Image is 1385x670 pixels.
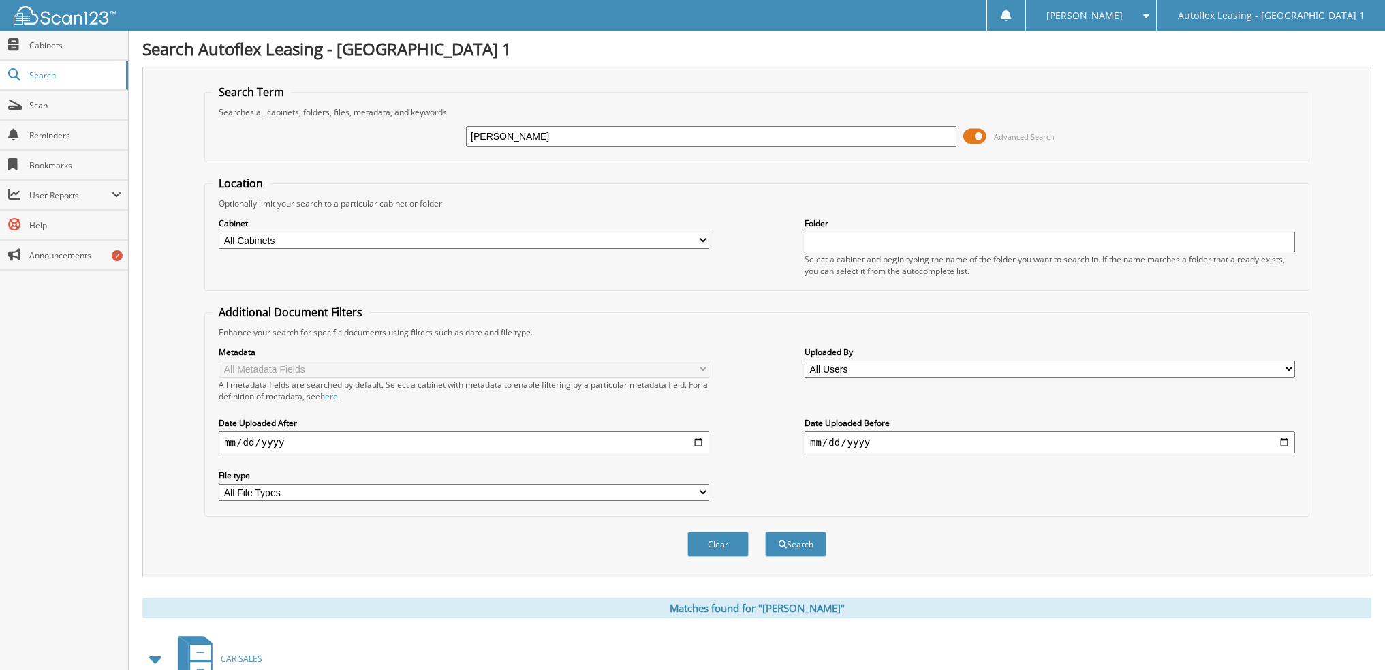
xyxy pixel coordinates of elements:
[219,417,709,429] label: Date Uploaded After
[805,417,1295,429] label: Date Uploaded Before
[805,254,1295,277] div: Select a cabinet and begin typing the name of the folder you want to search in. If the name match...
[1178,12,1365,20] span: Autoflex Leasing - [GEOGRAPHIC_DATA] 1
[212,106,1302,118] div: Searches all cabinets, folders, files, metadata, and keywords
[29,159,121,171] span: Bookmarks
[29,40,121,51] span: Cabinets
[14,6,116,25] img: scan123-logo-white.svg
[112,250,123,261] div: 7
[221,653,262,665] span: CAR SALES
[29,219,121,231] span: Help
[212,305,369,320] legend: Additional Document Filters
[212,176,270,191] legend: Location
[219,217,709,229] label: Cabinet
[29,189,112,201] span: User Reports
[29,70,119,81] span: Search
[219,346,709,358] label: Metadata
[805,217,1295,229] label: Folder
[687,532,749,557] button: Clear
[1046,12,1123,20] span: [PERSON_NAME]
[219,470,709,481] label: File type
[805,431,1295,453] input: end
[142,598,1371,618] div: Matches found for "[PERSON_NAME]"
[805,346,1295,358] label: Uploaded By
[994,132,1055,142] span: Advanced Search
[219,379,709,402] div: All metadata fields are searched by default. Select a cabinet with metadata to enable filtering b...
[142,37,1371,60] h1: Search Autoflex Leasing - [GEOGRAPHIC_DATA] 1
[212,326,1302,338] div: Enhance your search for specific documents using filters such as date and file type.
[212,85,291,100] legend: Search Term
[212,198,1302,209] div: Optionally limit your search to a particular cabinet or folder
[29,249,121,261] span: Announcements
[320,391,338,402] a: here
[765,532,826,557] button: Search
[29,130,121,141] span: Reminders
[219,431,709,453] input: start
[29,100,121,111] span: Scan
